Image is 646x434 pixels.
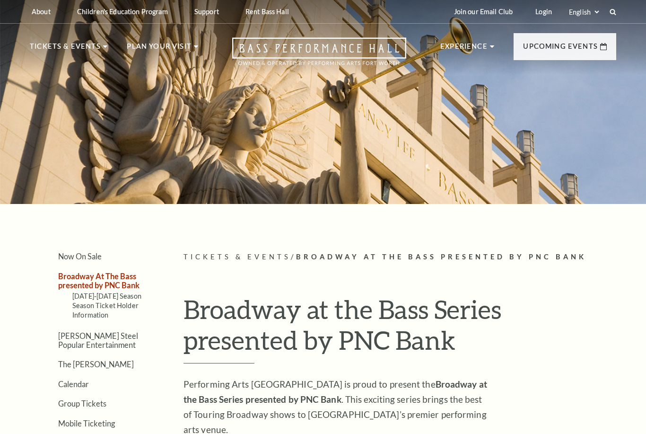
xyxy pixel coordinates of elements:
[72,292,141,300] a: [DATE]-[DATE] Season
[245,8,289,16] p: Rent Bass Hall
[58,399,106,408] a: Group Tickets
[58,360,134,369] a: The [PERSON_NAME]
[440,41,488,58] p: Experience
[296,253,586,261] span: Broadway At The Bass presented by PNC Bank
[523,41,598,58] p: Upcoming Events
[127,41,192,58] p: Plan Your Visit
[183,294,616,363] h1: Broadway at the Bass Series presented by PNC Bank
[58,331,138,349] a: [PERSON_NAME] Steel Popular Entertainment
[77,8,168,16] p: Children's Education Program
[58,380,89,389] a: Calendar
[183,379,487,405] strong: Broadway at the Bass Series presented by PNC Bank
[72,301,139,319] a: Season Ticket Holder Information
[58,272,140,290] a: Broadway At The Bass presented by PNC Bank
[32,8,51,16] p: About
[567,8,601,17] select: Select:
[183,253,291,261] span: Tickets & Events
[183,251,616,263] p: /
[58,252,102,261] a: Now On Sale
[30,41,101,58] p: Tickets & Events
[194,8,219,16] p: Support
[58,419,115,428] a: Mobile Ticketing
